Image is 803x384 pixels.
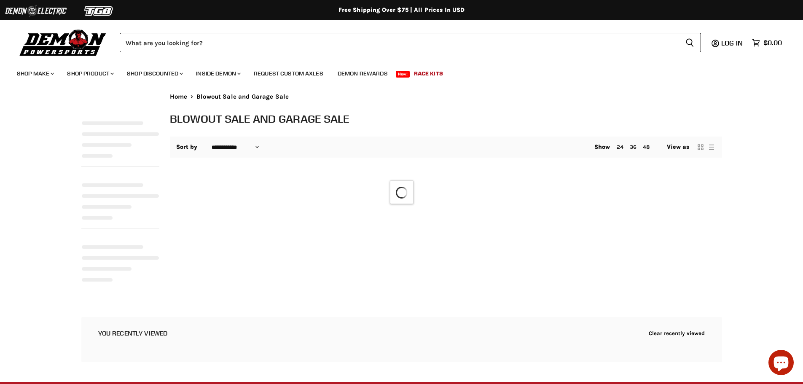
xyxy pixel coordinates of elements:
[170,112,722,126] h1: Blowout Sale and Garage Sale
[696,143,705,151] button: grid view
[630,144,636,150] a: 36
[170,93,188,100] a: Home
[331,65,394,82] a: Demon Rewards
[196,93,289,100] span: Blowout Sale and Garage Sale
[190,65,246,82] a: Inside Demon
[617,144,623,150] a: 24
[748,37,786,49] a: $0.00
[120,33,701,52] form: Product
[763,39,782,47] span: $0.00
[170,137,722,158] nav: Collection utilities
[667,144,690,150] span: View as
[64,6,739,14] div: Free Shipping Over $75 | All Prices In USD
[396,71,410,78] span: New!
[594,143,610,150] span: Show
[679,33,701,52] button: Search
[120,33,679,52] input: Search
[649,330,705,336] button: Clear recently viewed
[64,317,739,362] aside: Recently viewed products
[11,62,780,82] ul: Main menu
[67,3,131,19] img: TGB Logo 2
[17,27,109,57] img: Demon Powersports
[766,350,796,377] inbox-online-store-chat: Shopify online store chat
[170,93,722,100] nav: Breadcrumbs
[408,65,449,82] a: Race Kits
[717,39,748,47] a: Log in
[247,65,330,82] a: Request Custom Axles
[643,144,650,150] a: 48
[61,65,119,82] a: Shop Product
[176,144,198,150] label: Sort by
[707,143,716,151] button: list view
[98,330,168,337] h2: You recently viewed
[721,39,743,47] span: Log in
[4,3,67,19] img: Demon Electric Logo 2
[11,65,59,82] a: Shop Make
[121,65,188,82] a: Shop Discounted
